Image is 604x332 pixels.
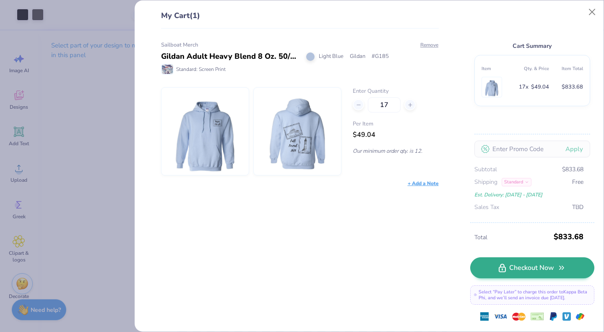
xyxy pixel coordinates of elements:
span: Total [474,233,551,242]
div: My Cart (1) [161,10,439,29]
img: Standard: Screen Print [162,65,173,74]
div: Sailboat Merch [161,41,439,50]
div: Gildan Adult Heavy Blend 8 Oz. 50/50 Hooded Sweatshirt [161,51,300,62]
div: Standard [502,178,531,186]
img: cheque [531,312,544,321]
th: Qty. & Price [515,62,549,75]
th: Item [482,62,515,75]
img: master-card [512,310,526,323]
a: Checkout Now [470,257,594,278]
span: Gildan [350,52,365,61]
span: $833.68 [562,82,583,92]
span: Shipping [474,178,497,187]
span: $49.04 [531,82,549,92]
span: Sales Tax [474,203,499,212]
span: # G185 [372,52,389,61]
span: Light Blue [319,52,344,61]
span: Free [572,178,583,187]
span: Standard: Screen Print [176,65,226,73]
img: visa [494,310,507,323]
input: Enter Promo Code [474,141,590,157]
span: Per Item [353,120,438,128]
span: TBD [572,203,583,212]
span: $833.68 [562,165,583,174]
input: – – [368,97,401,112]
div: Cart Summary [474,41,590,51]
p: Our minimum order qty. is 12. [353,147,438,155]
img: Gildan G185 [261,88,333,175]
img: express [480,312,489,321]
span: Subtotal [474,165,497,174]
div: Est. Delivery: [DATE] - [DATE] [474,190,583,199]
img: Venmo [562,312,571,321]
label: Enter Quantity [353,87,438,96]
button: Close [584,4,600,20]
button: Remove [420,41,439,49]
span: 17 x [519,82,528,92]
span: $833.68 [554,229,583,244]
img: GPay [576,312,584,321]
img: Paypal [549,312,557,321]
th: Item Total [549,62,583,75]
div: Select “Pay Later” to charge this order to Kappa Beta Phi , and we’ll send an invoice due [DATE]. [470,285,594,305]
span: $49.04 [353,130,375,139]
div: + Add a Note [408,180,439,187]
img: Gildan G185 [169,88,241,175]
img: Gildan G185 [484,77,500,97]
